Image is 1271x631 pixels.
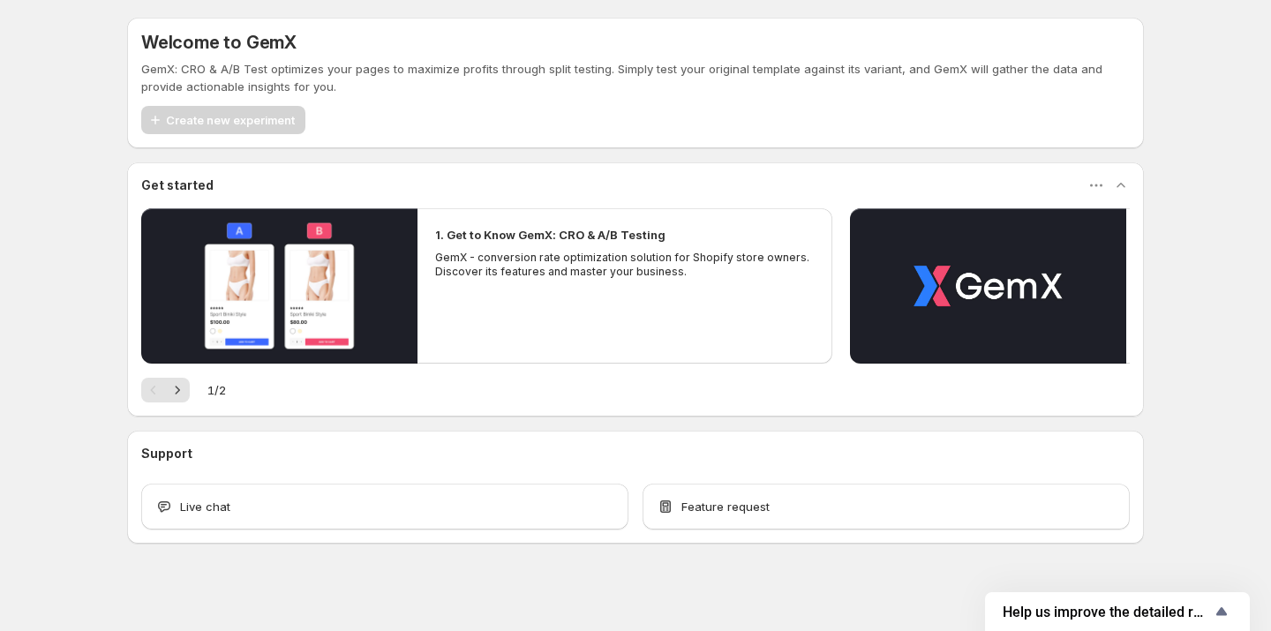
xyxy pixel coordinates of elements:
[141,60,1130,95] p: GemX: CRO & A/B Test optimizes your pages to maximize profits through split testing. Simply test ...
[435,251,815,279] p: GemX - conversion rate optimization solution for Shopify store owners. Discover its features and ...
[141,177,214,194] h3: Get started
[141,32,297,53] h5: Welcome to GemX
[681,498,770,515] span: Feature request
[850,208,1126,364] button: Play video
[141,445,192,462] h3: Support
[435,226,666,244] h2: 1. Get to Know GemX: CRO & A/B Testing
[1003,604,1211,620] span: Help us improve the detailed report for A/B campaigns
[141,208,417,364] button: Play video
[165,378,190,402] button: Next
[141,378,190,402] nav: Pagination
[207,381,226,399] span: 1 / 2
[180,498,230,515] span: Live chat
[1003,601,1232,622] button: Show survey - Help us improve the detailed report for A/B campaigns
